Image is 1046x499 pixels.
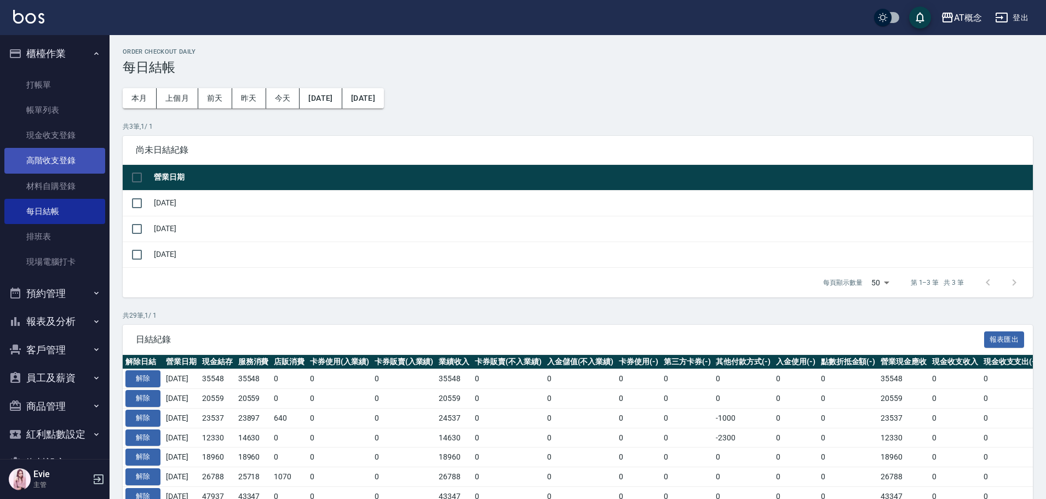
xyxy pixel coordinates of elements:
td: 35548 [235,369,272,389]
td: 0 [981,369,1041,389]
button: 員工及薪資 [4,364,105,392]
td: 0 [981,448,1041,467]
td: 0 [271,389,307,409]
td: [DATE] [163,428,199,448]
td: 0 [818,408,878,428]
th: 營業日期 [163,355,199,369]
td: 0 [307,448,372,467]
td: 26788 [878,467,929,487]
td: 1070 [271,467,307,487]
button: 登出 [991,8,1033,28]
td: 0 [773,369,818,389]
td: 0 [818,467,878,487]
td: 0 [544,408,617,428]
button: 解除 [125,429,160,446]
button: 上個月 [157,88,198,108]
button: 解除 [125,370,160,387]
td: 0 [271,369,307,389]
td: 0 [661,467,714,487]
td: 20559 [436,389,472,409]
h2: Order checkout daily [123,48,1033,55]
td: 0 [773,448,818,467]
td: 0 [929,428,981,448]
button: AT概念 [936,7,986,29]
td: 0 [818,369,878,389]
th: 服務消費 [235,355,272,369]
td: 0 [544,448,617,467]
button: 櫃檯作業 [4,39,105,68]
img: Person [9,468,31,490]
button: 解除 [125,410,160,427]
td: 26788 [436,467,472,487]
td: [DATE] [163,408,199,428]
td: 0 [372,428,436,448]
td: [DATE] [151,216,1033,242]
td: 0 [981,408,1041,428]
td: 0 [307,467,372,487]
td: 23897 [235,408,272,428]
td: 20559 [199,389,235,409]
td: 0 [713,448,773,467]
td: 0 [818,428,878,448]
th: 卡券使用(入業績) [307,355,372,369]
button: 前天 [198,88,232,108]
th: 營業現金應收 [878,355,929,369]
td: 0 [544,369,617,389]
td: [DATE] [163,389,199,409]
h5: Evie [33,469,89,480]
td: 0 [307,408,372,428]
td: 12330 [199,428,235,448]
td: [DATE] [151,242,1033,267]
th: 入金儲值(不入業績) [544,355,617,369]
th: 店販消費 [271,355,307,369]
button: 昨天 [232,88,266,108]
td: 0 [472,369,544,389]
td: 0 [472,389,544,409]
button: [DATE] [300,88,342,108]
td: 0 [372,467,436,487]
td: 0 [372,408,436,428]
a: 材料自購登錄 [4,174,105,199]
td: 0 [713,467,773,487]
p: 共 3 筆, 1 / 1 [123,122,1033,131]
td: 0 [472,408,544,428]
td: [DATE] [151,190,1033,216]
td: 0 [616,448,661,467]
td: 0 [661,448,714,467]
button: 本月 [123,88,157,108]
td: 20559 [235,389,272,409]
button: 解除 [125,390,160,407]
p: 每頁顯示數量 [823,278,863,288]
td: 0 [818,389,878,409]
th: 業績收入 [436,355,472,369]
th: 入金使用(-) [773,355,818,369]
h3: 每日結帳 [123,60,1033,75]
td: 0 [307,428,372,448]
p: 共 29 筆, 1 / 1 [123,311,1033,320]
p: 主管 [33,480,89,490]
td: 18960 [436,448,472,467]
td: 0 [773,408,818,428]
td: 14630 [436,428,472,448]
td: 23537 [199,408,235,428]
button: 解除 [125,449,160,466]
a: 報表匯出 [984,334,1025,344]
button: [DATE] [342,88,384,108]
span: 尚未日結紀錄 [136,145,1020,156]
th: 營業日期 [151,165,1033,191]
a: 每日結帳 [4,199,105,224]
td: 0 [544,467,617,487]
button: 資料設定 [4,449,105,477]
td: -2300 [713,428,773,448]
td: 0 [773,389,818,409]
td: 18960 [199,448,235,467]
a: 帳單列表 [4,97,105,123]
button: 預約管理 [4,279,105,308]
th: 現金收支收入 [929,355,981,369]
a: 現金收支登錄 [4,123,105,148]
td: 0 [713,389,773,409]
td: 0 [544,428,617,448]
a: 高階收支登錄 [4,148,105,173]
td: 0 [472,448,544,467]
td: 0 [929,448,981,467]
